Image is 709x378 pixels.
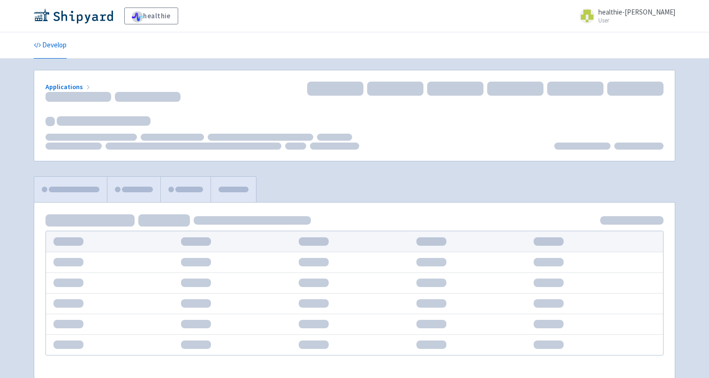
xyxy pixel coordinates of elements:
[45,83,92,91] a: Applications
[598,17,675,23] small: User
[34,8,113,23] img: Shipyard logo
[34,32,67,59] a: Develop
[124,8,178,24] a: healthie
[574,8,675,23] a: healthie-[PERSON_NAME] User
[598,8,675,16] span: healthie-[PERSON_NAME]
